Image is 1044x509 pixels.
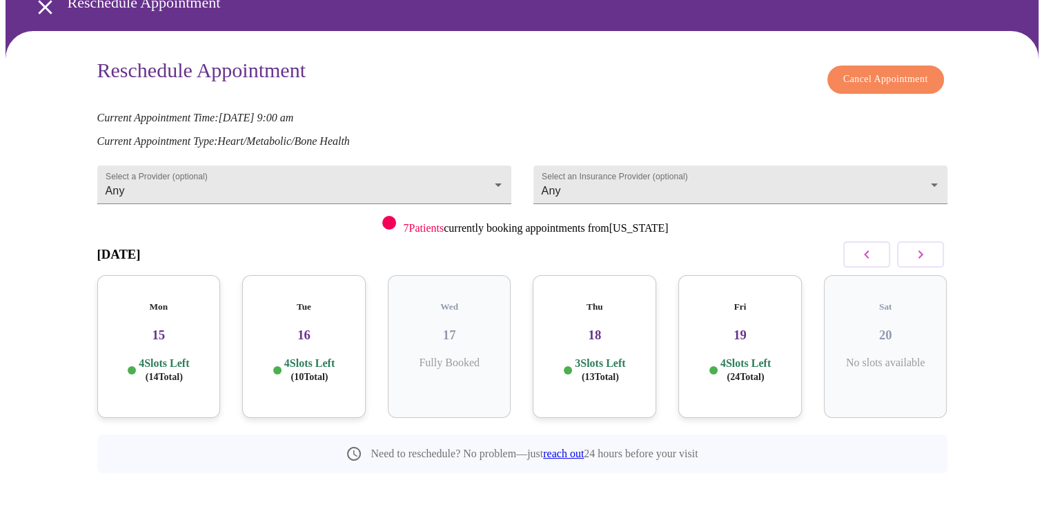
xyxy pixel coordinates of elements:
[827,66,944,94] button: Cancel Appointment
[399,301,500,312] h5: Wed
[97,112,294,123] em: Current Appointment Time: [DATE] 9:00 am
[835,357,936,369] p: No slots available
[575,357,625,383] p: 3 Slots Left
[284,357,335,383] p: 4 Slots Left
[291,372,328,382] span: ( 10 Total)
[399,357,500,369] p: Fully Booked
[720,357,771,383] p: 4 Slots Left
[403,222,444,234] span: 7 Patients
[544,301,645,312] h5: Thu
[97,135,350,147] em: Current Appointment Type: Heart/Metabolic/Bone Health
[544,328,645,343] h3: 18
[97,166,511,204] div: Any
[253,301,355,312] h5: Tue
[835,328,936,343] h3: 20
[108,301,210,312] h5: Mon
[97,59,306,87] h3: Reschedule Appointment
[371,448,698,460] p: Need to reschedule? No problem—just 24 hours before your visit
[582,372,619,382] span: ( 13 Total)
[139,357,189,383] p: 4 Slots Left
[146,372,183,382] span: ( 14 Total)
[97,247,141,262] h3: [DATE]
[843,71,928,88] span: Cancel Appointment
[403,222,668,234] p: currently booking appointments from [US_STATE]
[533,166,947,204] div: Any
[253,328,355,343] h3: 16
[727,372,764,382] span: ( 24 Total)
[689,328,791,343] h3: 19
[835,301,936,312] h5: Sat
[689,301,791,312] h5: Fri
[399,328,500,343] h3: 17
[108,328,210,343] h3: 15
[543,448,584,459] a: reach out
